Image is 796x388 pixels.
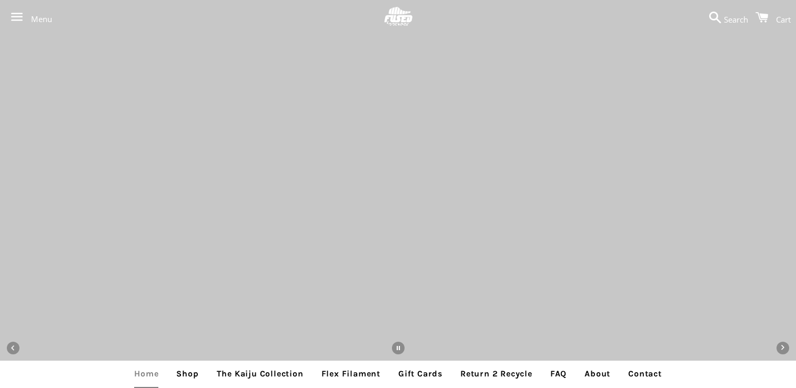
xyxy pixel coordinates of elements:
[314,361,388,387] a: Flex Filament
[771,336,794,360] button: Next slide
[703,2,748,33] a: Search
[724,14,748,25] span: Search
[31,14,52,24] span: Menu
[620,361,670,387] a: Contact
[5,1,52,34] button: Menu
[542,361,575,387] a: FAQ
[776,14,791,25] span: Cart
[209,361,311,387] a: The Kaiju Collection
[750,2,791,33] a: Cart
[2,336,25,360] button: Previous slide
[390,361,450,387] a: Gift Cards
[577,361,618,387] a: About
[387,336,410,360] button: Pause slideshow
[168,361,206,387] a: Shop
[126,361,166,387] a: Home
[452,361,540,387] a: Return 2 Recycle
